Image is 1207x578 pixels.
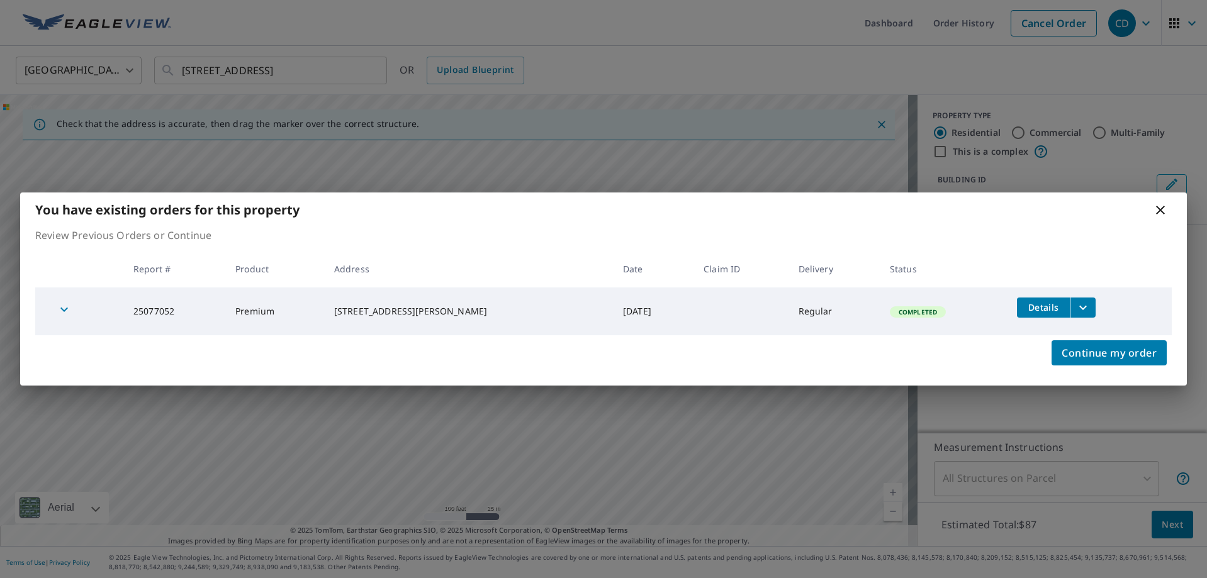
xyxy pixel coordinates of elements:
[1070,297,1096,318] button: filesDropdownBtn-25077052
[324,250,613,287] th: Address
[613,287,693,335] td: [DATE]
[891,308,945,316] span: Completed
[1052,340,1167,365] button: Continue my order
[880,250,1007,287] th: Status
[789,287,880,335] td: Regular
[334,305,603,318] div: [STREET_ADDRESS][PERSON_NAME]
[35,201,300,218] b: You have existing orders for this property
[225,250,324,287] th: Product
[1025,301,1062,313] span: Details
[693,250,788,287] th: Claim ID
[35,228,1172,243] p: Review Previous Orders or Continue
[123,250,225,287] th: Report #
[789,250,880,287] th: Delivery
[1062,344,1157,362] span: Continue my order
[225,287,324,335] td: Premium
[613,250,693,287] th: Date
[123,287,225,335] td: 25077052
[1017,297,1070,318] button: detailsBtn-25077052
